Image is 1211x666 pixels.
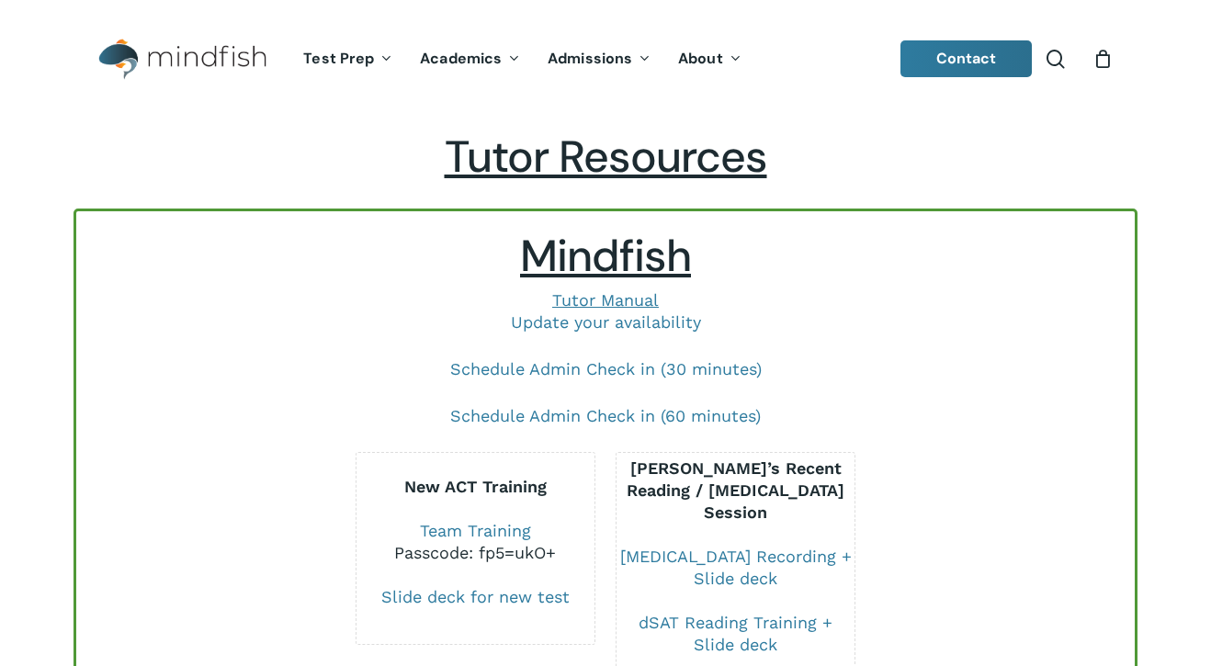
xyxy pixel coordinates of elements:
span: Admissions [548,49,632,68]
span: Mindfish [520,227,691,285]
a: About [664,51,755,67]
a: Schedule Admin Check in (60 minutes) [450,406,761,425]
b: New ACT Training [404,477,547,496]
header: Main Menu [74,25,1137,94]
span: Academics [420,49,502,68]
a: Contact [900,40,1033,77]
a: dSAT Reading Training + Slide deck [639,613,832,654]
div: Passcode: fp5=ukO+ [357,542,594,564]
a: Academics [406,51,534,67]
span: About [678,49,723,68]
a: Slide deck for new test [381,587,570,606]
a: Team Training [420,521,531,540]
span: Test Prep [303,49,374,68]
a: Tutor Manual [552,290,659,310]
span: Contact [936,49,997,68]
nav: Main Menu [289,25,754,94]
b: [PERSON_NAME]’s Recent Reading / [MEDICAL_DATA] Session [627,458,844,522]
a: Update your availability [511,312,701,332]
a: Test Prep [289,51,406,67]
a: Admissions [534,51,664,67]
a: Schedule Admin Check in (30 minutes) [450,359,762,378]
span: Tutor Resources [445,128,767,186]
a: [MEDICAL_DATA] Recording + Slide deck [620,547,852,588]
